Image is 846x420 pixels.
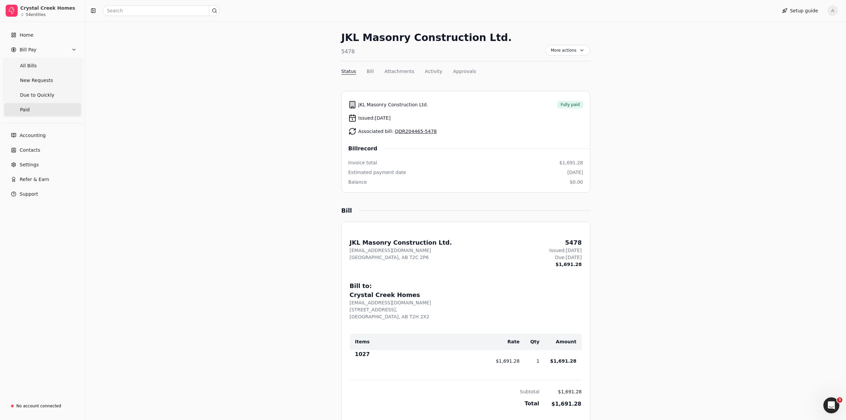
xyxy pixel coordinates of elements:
span: Bill record [348,145,384,153]
button: Status [341,68,356,75]
span: Refer & Earn [20,176,49,183]
button: Setup guide [777,5,823,16]
th: Rate [485,334,520,350]
input: Search [103,5,220,16]
th: Subtotal [350,380,540,395]
td: $1,691.28 [540,380,582,395]
div: Balance [348,179,367,186]
div: [STREET_ADDRESS], [350,306,582,313]
span: Home [20,32,33,39]
a: New Requests [4,74,81,87]
button: Attachments [384,68,414,75]
th: Amount [540,334,582,350]
div: 5478 [549,238,582,247]
div: [GEOGRAPHIC_DATA], AB T2C 2P6 [350,254,452,261]
td: 1 [520,350,540,372]
span: 3 [837,397,842,403]
span: Bill Pay [20,46,36,53]
div: 1027 [355,350,485,361]
th: Qty [520,334,540,350]
div: Invoice total [348,159,377,166]
td: $1,691.28 [540,395,582,409]
button: Bill [367,68,374,75]
a: All Bills [4,59,81,72]
a: Due to Quickly [4,88,81,102]
td: $1,691.28 [485,350,520,372]
button: Refer & Earn [3,173,82,186]
a: No account connected [3,400,82,412]
th: Total [350,395,540,409]
span: New Requests [20,77,53,84]
div: JKL Masonry Construction Ltd. [350,238,452,247]
a: Accounting [3,129,82,142]
div: Issued: [DATE] [549,247,582,254]
div: 54 entities [26,13,46,17]
a: Paid [4,103,81,116]
div: Crystal Creek Homes [350,290,582,299]
div: [GEOGRAPHIC_DATA], AB T2H 2X2 [350,313,582,320]
div: 5478 [341,48,512,56]
div: [EMAIL_ADDRESS][DOMAIN_NAME] [350,299,582,306]
div: Due: [DATE] [549,254,582,261]
div: $1,691.28 [549,261,582,268]
button: Support [3,187,82,201]
div: [EMAIL_ADDRESS][DOMAIN_NAME] [350,247,452,254]
span: Support [20,191,38,198]
button: Approvals [453,68,476,75]
div: $1,691.28 [559,159,583,166]
span: Paid [20,106,30,113]
button: More actions [545,45,590,56]
div: $0.00 [570,179,583,186]
span: Settings [20,161,39,168]
span: Associated bill: [358,128,437,135]
div: Bill [341,206,359,215]
div: JKL Masonry Construction Ltd. [341,30,512,45]
span: Contacts [20,147,40,154]
div: [DATE] [567,169,583,176]
span: All Bills [20,62,37,69]
a: QDR204465-5478 [395,129,437,134]
div: No account connected [16,403,61,409]
th: Items [350,334,485,350]
button: Bill Pay [3,43,82,56]
span: Fully paid [561,102,580,108]
button: Activity [425,68,442,75]
span: Due to Quickly [20,92,54,99]
div: Crystal Creek Homes [20,5,79,11]
a: Settings [3,158,82,171]
td: $1,691.28 [540,350,582,372]
iframe: Intercom live chat [823,397,839,413]
span: Accounting [20,132,46,139]
button: A [827,5,838,16]
a: Home [3,28,82,42]
span: Issued: [DATE] [358,115,391,122]
div: Estimated payment date [348,169,406,176]
span: JKL Masonry Construction Ltd. [358,101,428,108]
a: Contacts [3,143,82,157]
div: Bill to: [350,281,582,290]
